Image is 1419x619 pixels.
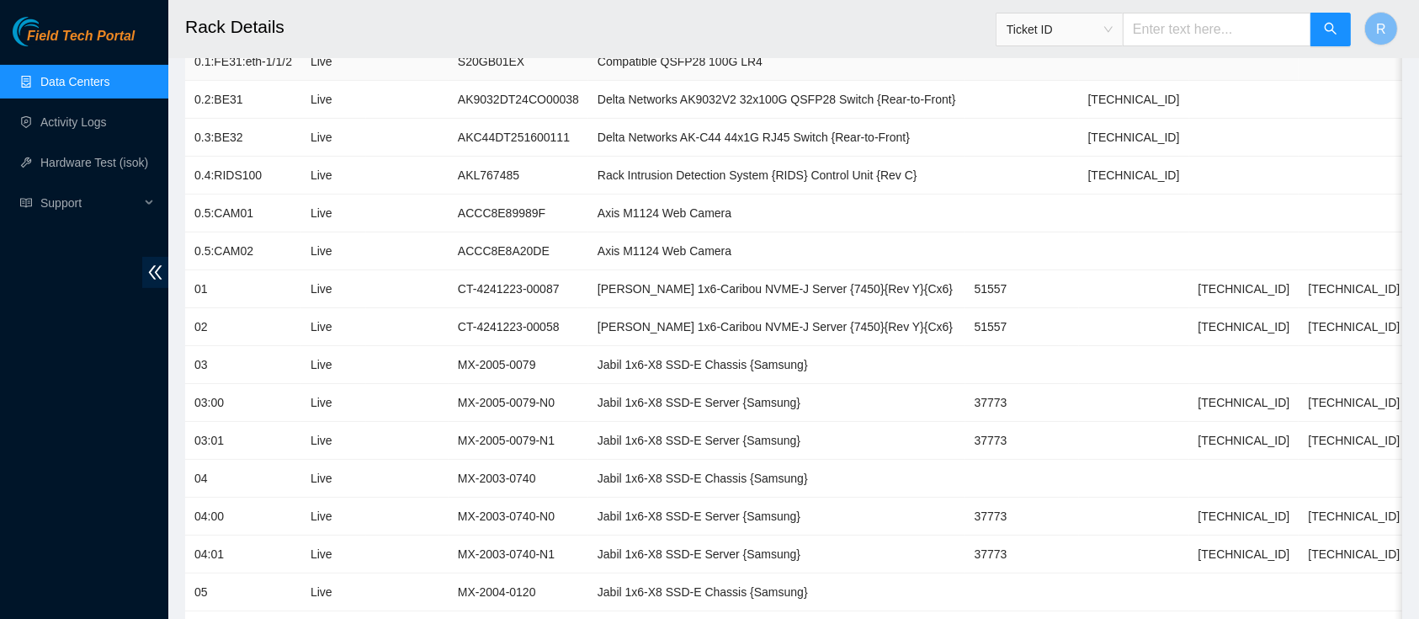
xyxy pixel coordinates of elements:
[301,460,366,498] td: Live
[301,308,366,346] td: Live
[588,195,965,232] td: Axis M1124 Web Camera
[1324,22,1337,38] span: search
[1189,422,1299,460] td: [TECHNICAL_ID]
[965,422,1079,460] td: 37773
[588,43,965,81] td: Compatible QSFP28 100G LR4
[449,270,588,308] td: CT-4241223-00087
[449,308,588,346] td: CT-4241223-00058
[965,384,1079,422] td: 37773
[449,574,588,611] td: MX-2004-0120
[588,119,965,157] td: Delta Networks AK-C44 44x1G RJ45 Switch {Rear-to-Front}
[449,346,588,384] td: MX-2005-0079
[588,574,965,611] td: Jabil 1x6-X8 SSD-E Chassis {Samsung}
[185,498,301,536] td: 04:00
[185,536,301,574] td: 04:01
[1299,536,1409,574] td: [TECHNICAL_ID]
[1310,13,1351,46] button: search
[588,498,965,536] td: Jabil 1x6-X8 SSD-E Server {Samsung}
[965,536,1079,574] td: 37773
[301,498,366,536] td: Live
[588,346,965,384] td: Jabil 1x6-X8 SSD-E Chassis {Samsung}
[1189,498,1299,536] td: [TECHNICAL_ID]
[142,257,168,288] span: double-left
[449,498,588,536] td: MX-2003-0740-N0
[1189,536,1299,574] td: [TECHNICAL_ID]
[449,157,588,195] td: AKL767485
[185,157,301,195] td: 0.4:RIDS100
[301,536,366,574] td: Live
[301,346,366,384] td: Live
[1299,308,1409,346] td: [TECHNICAL_ID]
[965,498,1079,536] td: 37773
[449,384,588,422] td: MX-2005-0079-N0
[13,17,85,46] img: Akamai Technologies
[185,81,301,119] td: 0.2:BE31
[185,308,301,346] td: 02
[40,75,109,88] a: Data Centers
[588,536,965,574] td: Jabil 1x6-X8 SSD-E Server {Samsung}
[185,384,301,422] td: 03:00
[185,43,301,81] td: 0.1:FE31:eth-1/1/2
[301,384,366,422] td: Live
[588,460,965,498] td: Jabil 1x6-X8 SSD-E Chassis {Samsung}
[40,115,107,129] a: Activity Logs
[1079,119,1189,157] td: [TECHNICAL_ID]
[301,43,366,81] td: Live
[185,119,301,157] td: 0.3:BE32
[301,195,366,232] td: Live
[301,119,366,157] td: Live
[301,422,366,460] td: Live
[449,43,588,81] td: S20GB01EX
[588,157,965,195] td: Rack Intrusion Detection System {RIDS} Control Unit {Rev C}
[449,422,588,460] td: MX-2005-0079-N1
[185,195,301,232] td: 0.5:CAM01
[588,232,965,270] td: Axis M1124 Web Camera
[185,346,301,384] td: 03
[185,232,301,270] td: 0.5:CAM02
[20,197,32,209] span: read
[301,232,366,270] td: Live
[185,574,301,611] td: 05
[588,384,965,422] td: Jabil 1x6-X8 SSD-E Server {Samsung}
[301,270,366,308] td: Live
[588,422,965,460] td: Jabil 1x6-X8 SSD-E Server {Samsung}
[449,195,588,232] td: ACCC8E89989F
[1079,81,1189,119] td: [TECHNICAL_ID]
[1299,270,1409,308] td: [TECHNICAL_ID]
[1364,12,1398,45] button: R
[588,270,965,308] td: [PERSON_NAME] 1x6-Caribou NVME-J Server {7450}{Rev Y}{Cx6}
[1189,308,1299,346] td: [TECHNICAL_ID]
[1123,13,1311,46] input: Enter text here...
[449,536,588,574] td: MX-2003-0740-N1
[185,422,301,460] td: 03:01
[301,157,366,195] td: Live
[40,156,148,169] a: Hardware Test (isok)
[1299,384,1409,422] td: [TECHNICAL_ID]
[1007,17,1113,42] span: Ticket ID
[965,308,1079,346] td: 51557
[40,186,140,220] span: Support
[1189,270,1299,308] td: [TECHNICAL_ID]
[449,119,588,157] td: AKC44DT251600111
[449,81,588,119] td: AK9032DT24CO00038
[1299,498,1409,536] td: [TECHNICAL_ID]
[965,270,1079,308] td: 51557
[449,232,588,270] td: ACCC8E8A20DE
[1189,384,1299,422] td: [TECHNICAL_ID]
[449,460,588,498] td: MX-2003-0740
[301,81,366,119] td: Live
[185,460,301,498] td: 04
[1376,19,1386,40] span: R
[1299,422,1409,460] td: [TECHNICAL_ID]
[185,270,301,308] td: 01
[13,30,135,52] a: Akamai TechnologiesField Tech Portal
[588,81,965,119] td: Delta Networks AK9032V2 32x100G QSFP28 Switch {Rear-to-Front}
[1079,157,1189,195] td: [TECHNICAL_ID]
[27,29,135,45] span: Field Tech Portal
[588,308,965,346] td: [PERSON_NAME] 1x6-Caribou NVME-J Server {7450}{Rev Y}{Cx6}
[301,574,366,611] td: Live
